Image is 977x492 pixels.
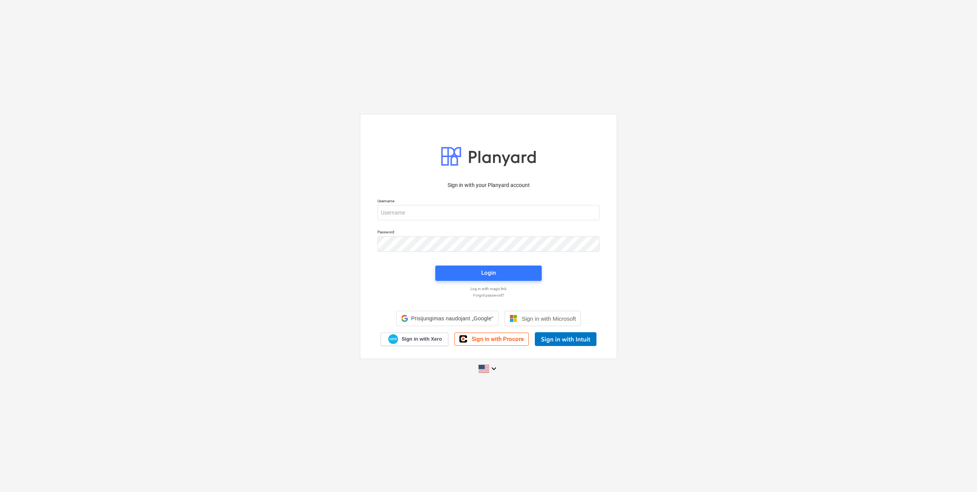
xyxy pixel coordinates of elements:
p: Sign in with your Planyard account [377,181,600,189]
span: Sign in with Xero [402,336,442,343]
i: keyboard_arrow_down [489,364,498,373]
a: Log in with magic link [374,286,603,291]
p: Username [377,198,600,205]
span: Prisijungimas naudojant „Google“ [411,315,493,321]
div: Prisijungimas naudojant „Google“ [396,311,498,326]
div: Login [481,268,496,278]
input: Username [377,205,600,220]
a: Forgot password? [374,293,603,298]
a: Sign in with Procore [454,333,529,346]
a: Sign in with Xero [381,333,449,346]
img: Microsoft logo [510,315,517,322]
span: Sign in with Procore [472,336,524,343]
img: Xero logo [388,334,398,344]
span: Sign in with Microsoft [522,315,576,322]
p: Password [377,230,600,236]
button: Login [435,266,542,281]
